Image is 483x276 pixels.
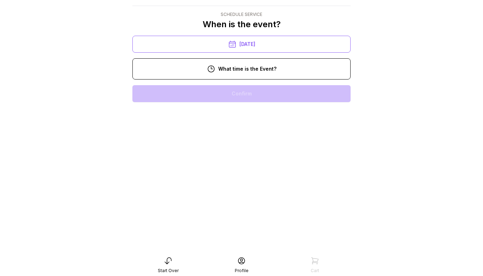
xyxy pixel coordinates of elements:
[203,12,281,17] div: Schedule Service
[235,268,249,274] div: Profile
[132,36,351,53] div: [DATE]
[158,268,179,274] div: Start Over
[203,19,281,30] p: When is the event?
[311,268,319,274] div: Cart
